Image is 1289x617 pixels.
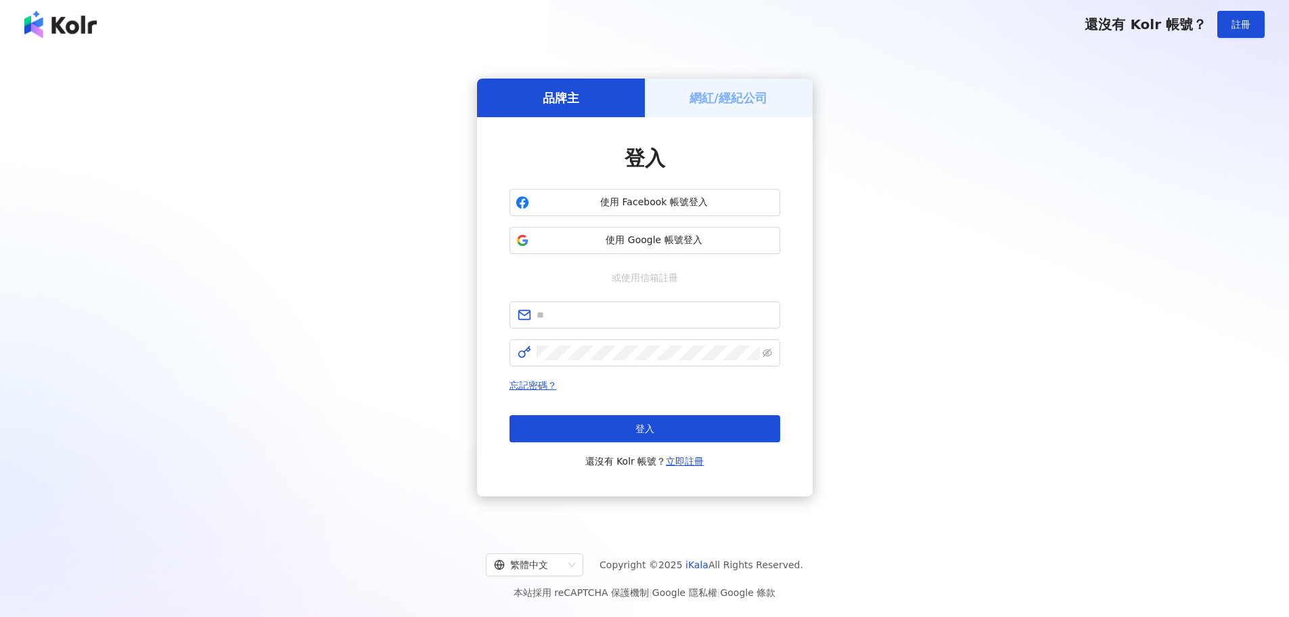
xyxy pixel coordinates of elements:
[649,587,652,598] span: |
[543,89,579,106] h5: 品牌主
[666,456,704,467] a: 立即註冊
[635,423,654,434] span: 登入
[625,146,665,170] span: 登入
[602,270,687,285] span: 或使用信箱註冊
[510,189,780,216] button: 使用 Facebook 帳號登入
[535,196,774,209] span: 使用 Facebook 帳號登入
[510,415,780,442] button: 登入
[585,453,704,469] span: 還沒有 Kolr 帳號？
[1217,11,1265,38] button: 註冊
[600,557,803,573] span: Copyright © 2025 All Rights Reserved.
[763,348,772,358] span: eye-invisible
[1085,16,1206,33] span: 還沒有 Kolr 帳號？
[494,554,563,576] div: 繁體中文
[717,587,721,598] span: |
[24,11,97,38] img: logo
[514,584,775,601] span: 本站採用 reCAPTCHA 保護機制
[685,559,708,570] a: iKala
[720,587,775,598] a: Google 條款
[689,89,767,106] h5: 網紅/經紀公司
[510,227,780,254] button: 使用 Google 帳號登入
[510,380,557,391] a: 忘記密碼？
[535,234,774,247] span: 使用 Google 帳號登入
[1231,19,1250,30] span: 註冊
[652,587,717,598] a: Google 隱私權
